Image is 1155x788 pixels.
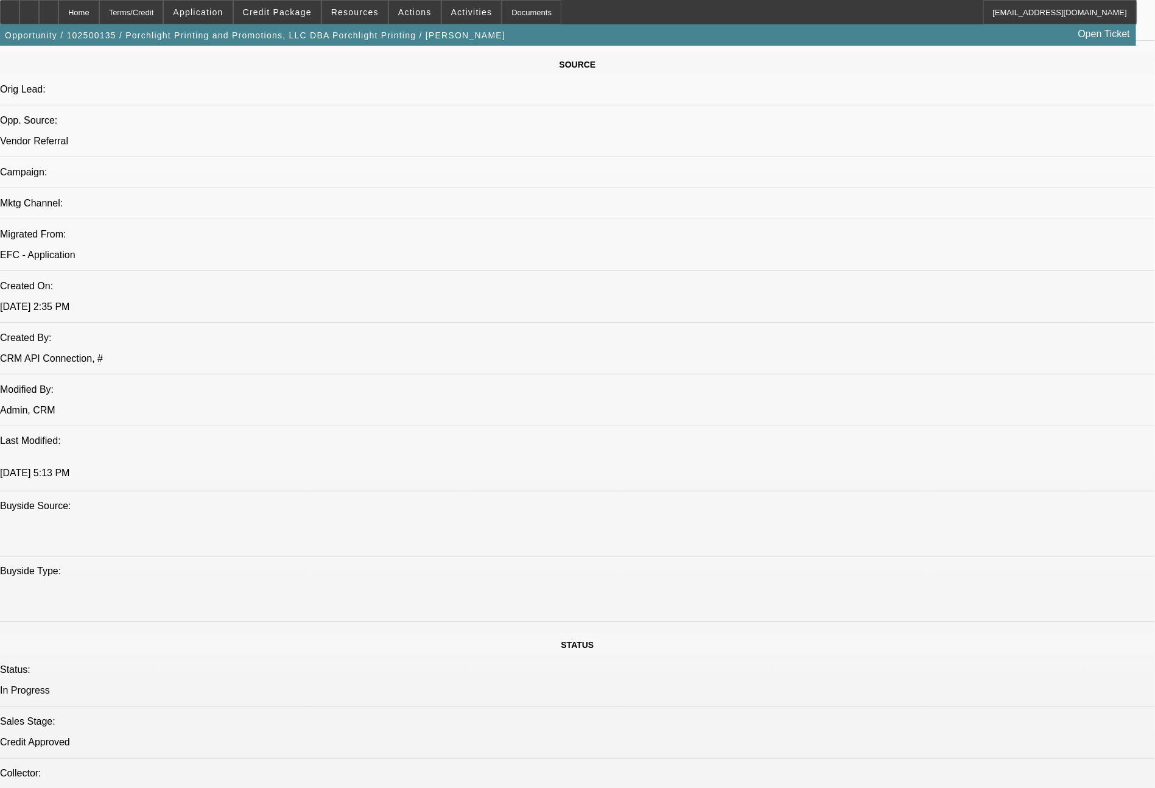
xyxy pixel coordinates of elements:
[331,7,379,17] span: Resources
[389,1,441,24] button: Actions
[243,7,312,17] span: Credit Package
[560,60,596,69] span: SOURCE
[442,1,502,24] button: Activities
[1073,24,1135,44] a: Open Ticket
[173,7,223,17] span: Application
[561,641,594,650] span: STATUS
[5,30,505,40] span: Opportunity / 102500135 / Porchlight Printing and Promotions, LLC DBA Porchlight Printing / [PERS...
[322,1,388,24] button: Resources
[234,1,321,24] button: Credit Package
[398,7,432,17] span: Actions
[451,7,493,17] span: Activities
[164,1,232,24] button: Application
